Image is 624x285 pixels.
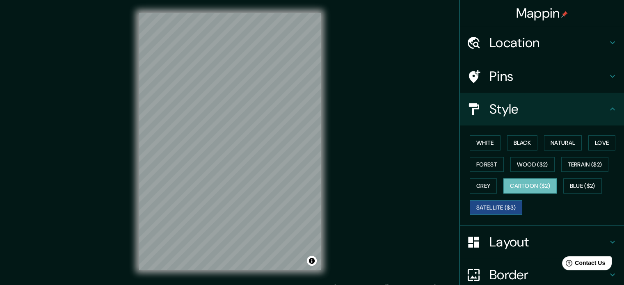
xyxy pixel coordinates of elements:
[139,13,321,270] canvas: Map
[470,178,497,194] button: Grey
[561,11,568,18] img: pin-icon.png
[460,26,624,59] div: Location
[470,200,522,215] button: Satellite ($3)
[470,157,504,172] button: Forest
[489,68,608,84] h4: Pins
[544,135,582,150] button: Natural
[489,34,608,51] h4: Location
[563,178,602,194] button: Blue ($2)
[588,135,615,150] button: Love
[510,157,555,172] button: Wood ($2)
[489,101,608,117] h4: Style
[503,178,557,194] button: Cartoon ($2)
[489,267,608,283] h4: Border
[561,157,609,172] button: Terrain ($2)
[551,253,615,276] iframe: Help widget launcher
[507,135,538,150] button: Black
[460,226,624,258] div: Layout
[460,60,624,93] div: Pins
[307,256,317,266] button: Toggle attribution
[516,5,568,21] h4: Mappin
[470,135,501,150] button: White
[489,234,608,250] h4: Layout
[460,93,624,125] div: Style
